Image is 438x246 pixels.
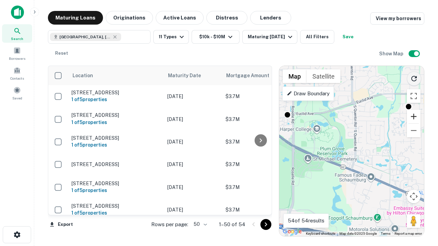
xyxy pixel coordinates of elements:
button: Export [48,219,75,230]
button: Maturing [DATE] [242,30,297,44]
p: [DATE] [167,183,219,191]
a: Saved [2,84,32,102]
p: $3.7M [226,161,294,168]
p: [STREET_ADDRESS] [72,135,160,141]
a: View my borrowers [370,12,424,25]
span: Location [72,71,93,80]
button: Zoom in [407,110,421,123]
button: Save your search to get updates of matches that match your search criteria. [337,30,359,44]
h6: 1 of 5 properties [72,141,160,149]
span: Maturity Date [168,71,210,80]
button: Reload search area [407,71,421,86]
p: [DATE] [167,206,219,214]
p: [STREET_ADDRESS] [72,161,160,167]
p: 54 of 54 results [288,217,324,225]
a: Terms (opens in new tab) [381,232,390,235]
p: [DATE] [167,138,219,146]
a: Report a map error [395,232,422,235]
button: Toggle fullscreen view [407,89,421,103]
button: $10k - $10M [192,30,240,44]
p: $3.7M [226,138,294,146]
span: Borrowers [9,56,25,61]
div: Maturing [DATE] [248,33,294,41]
button: Originations [106,11,153,25]
button: Show satellite imagery [307,69,340,83]
img: Google [281,227,304,236]
button: Show street map [283,69,307,83]
p: Rows per page: [151,220,188,229]
p: [DATE] [167,115,219,123]
span: Saved [12,95,22,101]
iframe: Chat Widget [404,169,438,202]
th: Mortgage Amount [222,66,297,85]
h6: 1 of 5 properties [72,209,160,217]
button: Lenders [250,11,291,25]
p: [STREET_ADDRESS] [72,203,160,209]
p: 1–50 of 54 [219,220,245,229]
div: 50 [191,219,208,229]
h6: 1 of 5 properties [72,96,160,103]
button: Active Loans [156,11,204,25]
p: $3.7M [226,183,294,191]
span: [GEOGRAPHIC_DATA], [GEOGRAPHIC_DATA] [60,34,111,40]
p: $3.7M [226,115,294,123]
h6: Show Map [379,50,404,57]
a: Contacts [2,64,32,82]
p: [DATE] [167,93,219,100]
th: Maturity Date [164,66,222,85]
button: All Filters [300,30,334,44]
button: Keyboard shortcuts [306,231,335,236]
button: Go to next page [260,219,271,230]
span: Search [11,36,23,41]
a: Open this area in Google Maps (opens a new window) [281,227,304,236]
p: [STREET_ADDRESS] [72,180,160,187]
button: Drag Pegman onto the map to open Street View [407,214,421,228]
div: 0 0 [279,66,424,236]
span: Map data ©2025 Google [339,232,377,235]
button: Maturing Loans [48,11,103,25]
button: Zoom out [407,124,421,137]
h6: 1 of 5 properties [72,119,160,126]
span: Contacts [10,76,24,81]
button: Reset [51,46,73,60]
button: 11 Types [153,30,189,44]
button: Distress [206,11,247,25]
p: $3.7M [226,206,294,214]
p: [DATE] [167,161,219,168]
p: $3.7M [226,93,294,100]
img: capitalize-icon.png [11,5,24,19]
p: [STREET_ADDRESS] [72,90,160,96]
p: Draw Boundary [287,90,330,98]
a: Borrowers [2,44,32,63]
h6: 1 of 5 properties [72,187,160,194]
p: [STREET_ADDRESS] [72,112,160,118]
th: Location [68,66,164,85]
span: Mortgage Amount [226,71,278,80]
a: Search [2,24,32,43]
